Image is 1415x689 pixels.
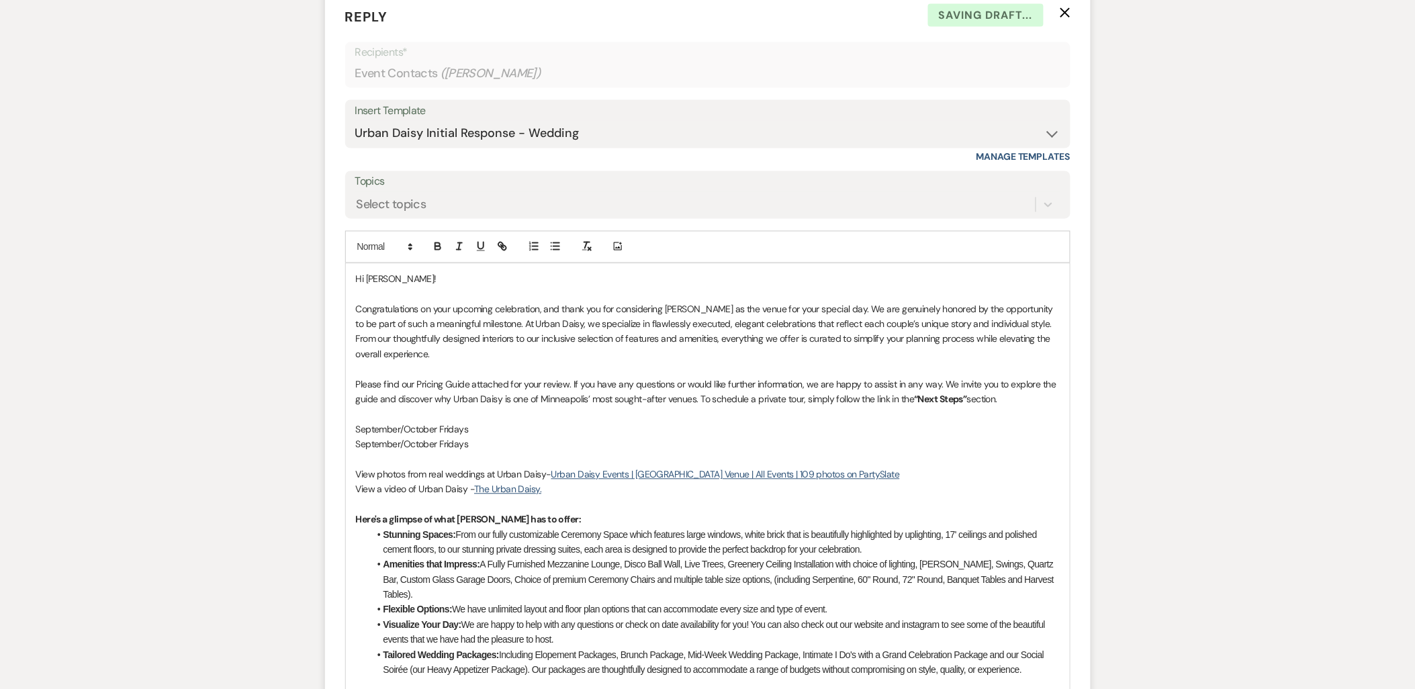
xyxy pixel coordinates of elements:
span: View photos from real weddings at Urban Daisy- [356,469,551,481]
span: View a video of Urban Daisy - [356,484,475,496]
li: A Fully Furnished Mezzanine Lounge, Disco Ball Wall, Live Trees, Greenery Ceiling Installation wi... [369,557,1060,602]
span: Saving draft... [928,4,1044,27]
span: ( [PERSON_NAME] ) [441,64,541,83]
li: We have unlimited layout and floor plan options that can accommodate every size and type of event. [369,602,1060,617]
div: Insert Template [355,101,1060,121]
p: Recipients* [355,44,1060,61]
li: Including Elopement Packages, Brunch Package, Mid-Week Wedding Package, Intimate I Do's with a Gr... [369,648,1060,678]
strong: Here's a glimpse of what [PERSON_NAME] has to offer: [356,514,582,526]
p: September/October Fridays [356,422,1060,437]
p: Congratulations on your upcoming celebration, and thank you for considering [PERSON_NAME] as the ... [356,302,1060,363]
a: The Urban Daisy. [474,484,541,496]
strong: Flexible Options: [383,604,453,615]
label: Topics [355,173,1060,192]
li: From our fully customizable Ceremony Space which features large windows, white brick that is beau... [369,528,1060,558]
p: Hi [PERSON_NAME]! [356,272,1060,287]
strong: “Next Steps” [915,394,967,406]
div: Select topics [357,195,426,214]
strong: Amenities that Impress: [383,559,480,570]
a: Urban Daisy Events | [GEOGRAPHIC_DATA] Venue | All Events | 109 photos on PartySlate [551,469,900,481]
strong: Visualize Your Day: [383,620,461,631]
p: September/October Fridays [356,437,1060,452]
strong: Stunning Spaces: [383,530,456,541]
p: Please find our Pricing Guide attached for your review. If you have any questions or would like f... [356,377,1060,408]
li: We are happy to help with any questions or check on date availability for you! You can also check... [369,618,1060,648]
div: Event Contacts [355,60,1060,87]
a: Manage Templates [976,151,1070,163]
strong: Tailored Wedding Packages: [383,650,500,661]
span: Reply [345,8,388,26]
